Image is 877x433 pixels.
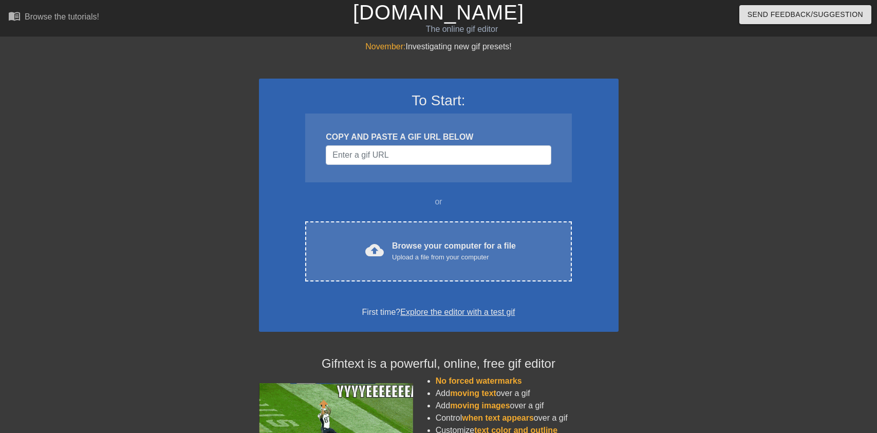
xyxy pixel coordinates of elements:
[272,92,605,109] h3: To Start:
[365,241,384,259] span: cloud_upload
[436,376,522,385] span: No forced watermarks
[326,131,551,143] div: COPY AND PASTE A GIF URL BELOW
[392,252,516,262] div: Upload a file from your computer
[392,240,516,262] div: Browse your computer for a file
[297,23,626,35] div: The online gif editor
[462,413,534,422] span: when text appears
[748,8,863,21] span: Send Feedback/Suggestion
[436,412,619,424] li: Control over a gif
[436,400,619,412] li: Add over a gif
[450,401,510,410] span: moving images
[272,306,605,318] div: First time?
[365,42,405,51] span: November:
[353,1,524,24] a: [DOMAIN_NAME]
[8,10,21,22] span: menu_book
[259,41,619,53] div: Investigating new gif presets!
[400,308,515,316] a: Explore the editor with a test gif
[739,5,871,24] button: Send Feedback/Suggestion
[450,389,496,398] span: moving text
[326,145,551,165] input: Username
[436,387,619,400] li: Add over a gif
[25,12,99,21] div: Browse the tutorials!
[8,10,99,26] a: Browse the tutorials!
[286,196,592,208] div: or
[259,356,619,371] h4: Gifntext is a powerful, online, free gif editor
